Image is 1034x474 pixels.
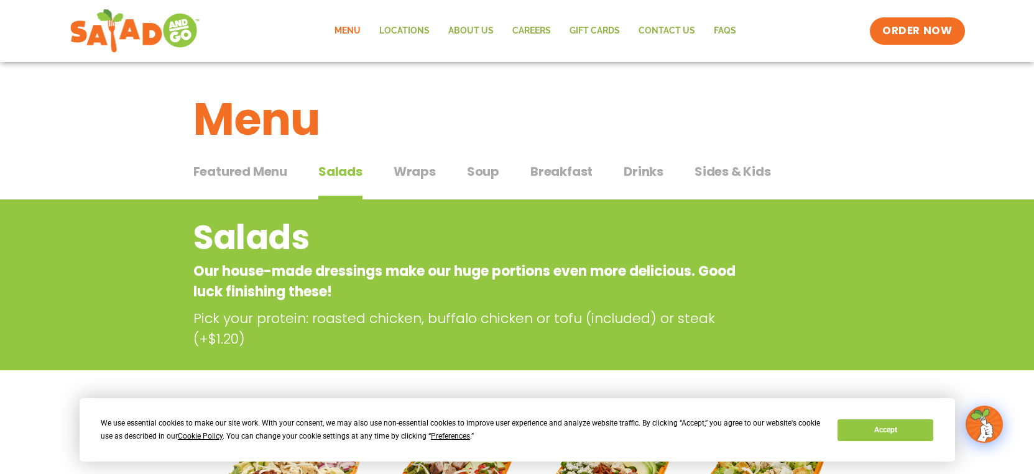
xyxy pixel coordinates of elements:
span: Featured Menu [193,162,287,181]
span: Breakfast [530,162,593,181]
span: Sides & Kids [695,162,771,181]
p: Our house-made dressings make our huge portions even more delicious. Good luck finishing these! [193,261,741,302]
div: Tabbed content [193,158,841,200]
span: Drinks [624,162,663,181]
button: Accept [838,419,933,441]
div: Cookie Consent Prompt [80,398,955,462]
span: Preferences [431,432,470,440]
a: About Us [439,17,503,45]
a: Locations [370,17,439,45]
span: Cookie Policy [178,432,223,440]
p: Pick your protein: roasted chicken, buffalo chicken or tofu (included) or steak (+$1.20) [193,308,747,349]
a: Menu [325,17,370,45]
span: ORDER NOW [882,24,952,39]
h1: Menu [193,86,841,153]
img: new-SAG-logo-768×292 [70,6,201,56]
span: Wraps [394,162,436,181]
nav: Menu [325,17,745,45]
a: GIFT CARDS [560,17,629,45]
a: ORDER NOW [870,17,964,45]
a: FAQs [704,17,745,45]
a: Careers [503,17,560,45]
div: We use essential cookies to make our site work. With your consent, we may also use non-essential ... [101,417,823,443]
span: Soup [467,162,499,181]
a: Contact Us [629,17,704,45]
img: wpChatIcon [967,407,1002,442]
span: Salads [318,162,362,181]
h2: Salads [193,212,741,263]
